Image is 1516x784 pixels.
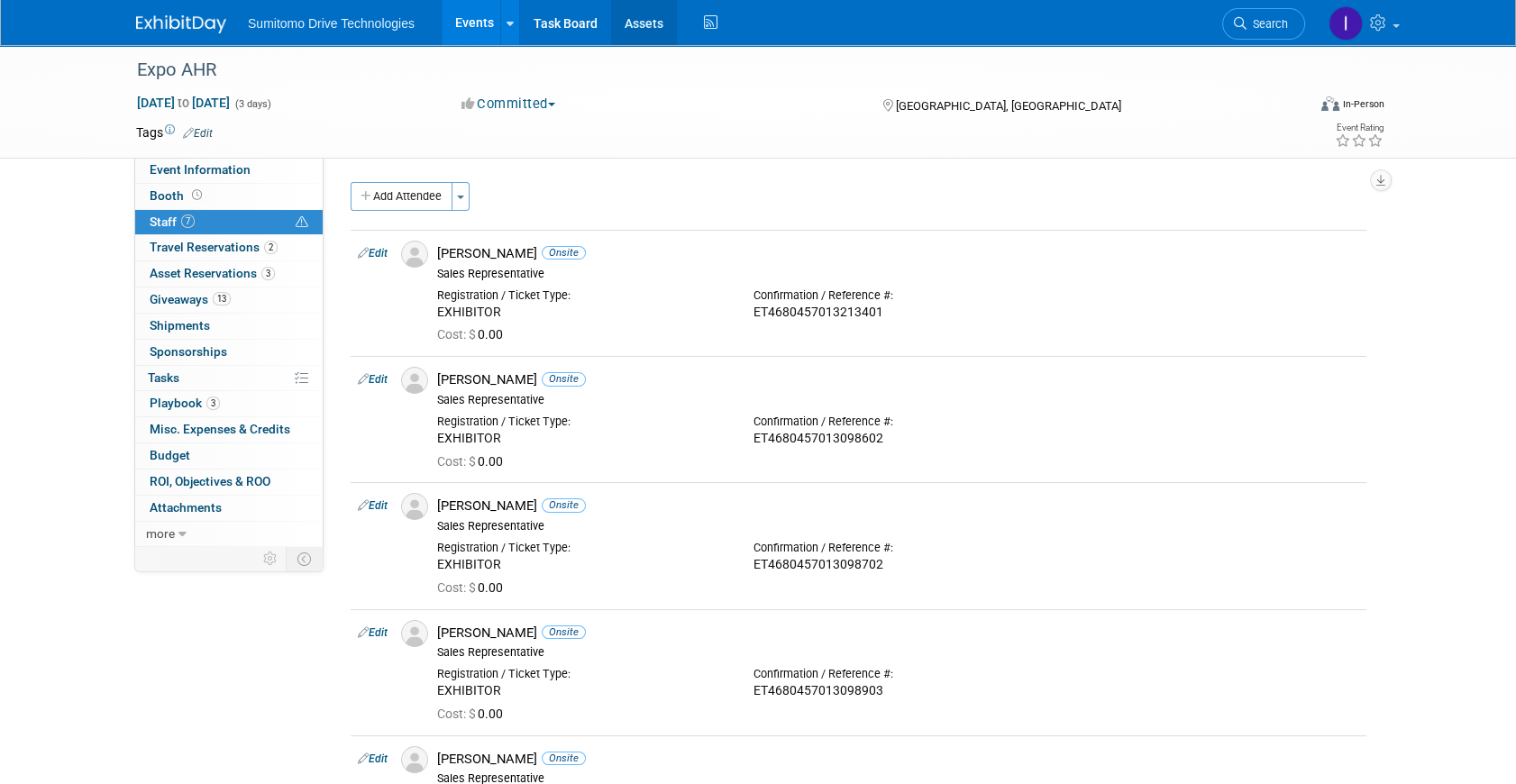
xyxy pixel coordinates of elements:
div: Expo AHR [131,54,1278,87]
div: [PERSON_NAME] [437,624,1359,642]
button: Committed [455,95,562,114]
a: Playbook3 [135,391,323,416]
span: [GEOGRAPHIC_DATA], [GEOGRAPHIC_DATA] [895,99,1120,113]
span: Cost: $ [437,707,478,721]
button: Add Attendee [351,182,452,211]
span: Booth [150,188,205,203]
img: Associate-Profile-5.png [401,241,428,268]
span: Sumitomo Drive Technologies [248,16,415,31]
a: Staff7 [135,210,323,235]
div: EXHIBITOR [437,683,726,699]
span: Onsite [542,246,586,260]
div: EXHIBITOR [437,431,726,447]
span: more [146,526,175,541]
a: Attachments [135,496,323,521]
div: Sales Representative [437,519,1359,533]
div: ET4680457013213401 [753,305,1043,321]
span: Event Information [150,162,251,177]
span: 7 [181,214,195,228]
div: Confirmation / Reference #: [753,288,1043,303]
div: Event Format [1199,94,1384,121]
a: Edit [183,127,213,140]
span: Asset Reservations [150,266,275,280]
span: Giveaways [150,292,231,306]
span: Shipments [150,318,210,333]
span: Onsite [542,498,586,512]
a: Giveaways13 [135,287,323,313]
div: Registration / Ticket Type: [437,667,726,681]
div: ET4680457013098903 [753,683,1043,699]
span: to [175,96,192,110]
span: 0.00 [437,327,510,342]
a: Misc. Expenses & Credits [135,417,323,442]
div: [PERSON_NAME] [437,245,1359,262]
span: Onsite [542,752,586,765]
span: Budget [150,448,190,462]
a: Event Information [135,158,323,183]
span: Sponsorships [150,344,227,359]
div: [PERSON_NAME] [437,371,1359,388]
a: Asset Reservations3 [135,261,323,287]
span: Cost: $ [437,454,478,469]
div: Registration / Ticket Type: [437,415,726,429]
span: 0.00 [437,580,510,595]
a: Edit [358,373,388,386]
a: more [135,522,323,547]
div: Event Rating [1335,123,1384,132]
span: (3 days) [233,98,271,110]
span: Booth not reserved yet [188,188,205,202]
div: EXHIBITOR [437,557,726,573]
td: Tags [136,123,213,141]
span: Attachments [150,500,222,515]
span: 2 [264,241,278,254]
img: Format-Inperson.png [1321,96,1339,111]
div: ET4680457013098602 [753,431,1043,447]
div: Confirmation / Reference #: [753,541,1043,555]
a: Shipments [135,314,323,339]
span: Onsite [542,372,586,386]
div: Sales Representative [437,393,1359,407]
div: EXHIBITOR [437,305,726,321]
div: ET4680457013098702 [753,557,1043,573]
div: Confirmation / Reference #: [753,667,1043,681]
span: 3 [206,397,220,410]
span: Playbook [150,396,220,410]
a: Travel Reservations2 [135,235,323,260]
a: Sponsorships [135,340,323,365]
a: Budget [135,443,323,469]
span: Travel Reservations [150,240,278,254]
span: 3 [261,267,275,280]
span: Onsite [542,625,586,639]
span: Search [1247,17,1288,31]
a: Edit [358,247,388,260]
td: Toggle Event Tabs [287,547,324,570]
span: 13 [213,292,231,305]
span: Cost: $ [437,580,478,595]
td: Personalize Event Tab Strip [255,547,287,570]
div: Confirmation / Reference #: [753,415,1043,429]
a: Edit [358,626,388,639]
span: Staff [150,214,195,229]
div: [PERSON_NAME] [437,751,1359,768]
img: Associate-Profile-5.png [401,746,428,773]
span: ROI, Objectives & ROO [150,474,270,488]
div: Sales Representative [437,645,1359,660]
span: Potential Scheduling Conflict -- at least one attendee is tagged in another overlapping event. [296,214,308,231]
a: Search [1222,8,1305,40]
a: ROI, Objectives & ROO [135,469,323,495]
span: Misc. Expenses & Credits [150,422,290,436]
img: Associate-Profile-5.png [401,620,428,647]
img: Iram Rincón [1329,6,1363,41]
span: [DATE] [DATE] [136,95,231,111]
div: Sales Representative [437,267,1359,281]
div: [PERSON_NAME] [437,497,1359,515]
div: Registration / Ticket Type: [437,541,726,555]
img: ExhibitDay [136,15,226,33]
a: Edit [358,752,388,765]
div: Registration / Ticket Type: [437,288,726,303]
span: 0.00 [437,707,510,721]
span: 0.00 [437,454,510,469]
span: Cost: $ [437,327,478,342]
span: Tasks [148,370,179,385]
div: In-Person [1342,97,1384,111]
